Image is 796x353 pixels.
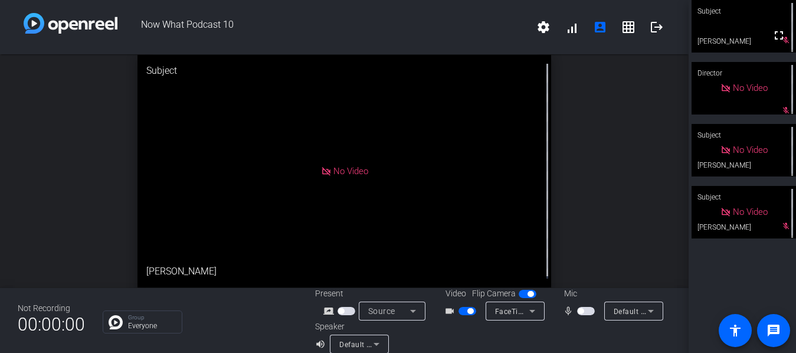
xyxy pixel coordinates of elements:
mat-icon: account_box [593,20,607,34]
mat-icon: videocam_outline [444,304,458,318]
mat-icon: grid_on [621,20,636,34]
span: No Video [733,207,768,217]
span: FaceTime HD Camera (3A71:F4B5) [495,306,616,316]
mat-icon: mic_none [563,304,577,318]
button: signal_cellular_alt [558,13,586,41]
img: Chat Icon [109,315,123,329]
span: Now What Podcast 10 [117,13,529,41]
mat-icon: settings [536,20,551,34]
mat-icon: screen_share_outline [323,304,338,318]
div: Subject [692,186,796,208]
p: Group [128,315,176,321]
mat-icon: logout [650,20,664,34]
div: Subject [692,124,796,146]
span: No Video [333,166,368,177]
div: Not Recording [18,302,85,315]
span: No Video [733,145,768,155]
span: Video [446,287,466,300]
mat-icon: accessibility [728,323,742,338]
span: 00:00:00 [18,310,85,339]
div: Subject [137,55,551,87]
div: Speaker [315,321,386,333]
span: Default - MacBook Pro Microphone (Built-in) [614,306,765,316]
mat-icon: message [766,323,781,338]
div: Director [692,62,796,84]
div: Present [315,287,433,300]
mat-icon: volume_up [315,337,329,351]
span: Default - MacBook Pro Speakers (Built-in) [339,339,481,349]
p: Everyone [128,322,176,329]
span: Source [368,306,395,316]
div: Mic [552,287,670,300]
span: Flip Camera [472,287,516,300]
span: No Video [733,83,768,93]
mat-icon: fullscreen [772,28,786,43]
img: white-gradient.svg [24,13,117,34]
